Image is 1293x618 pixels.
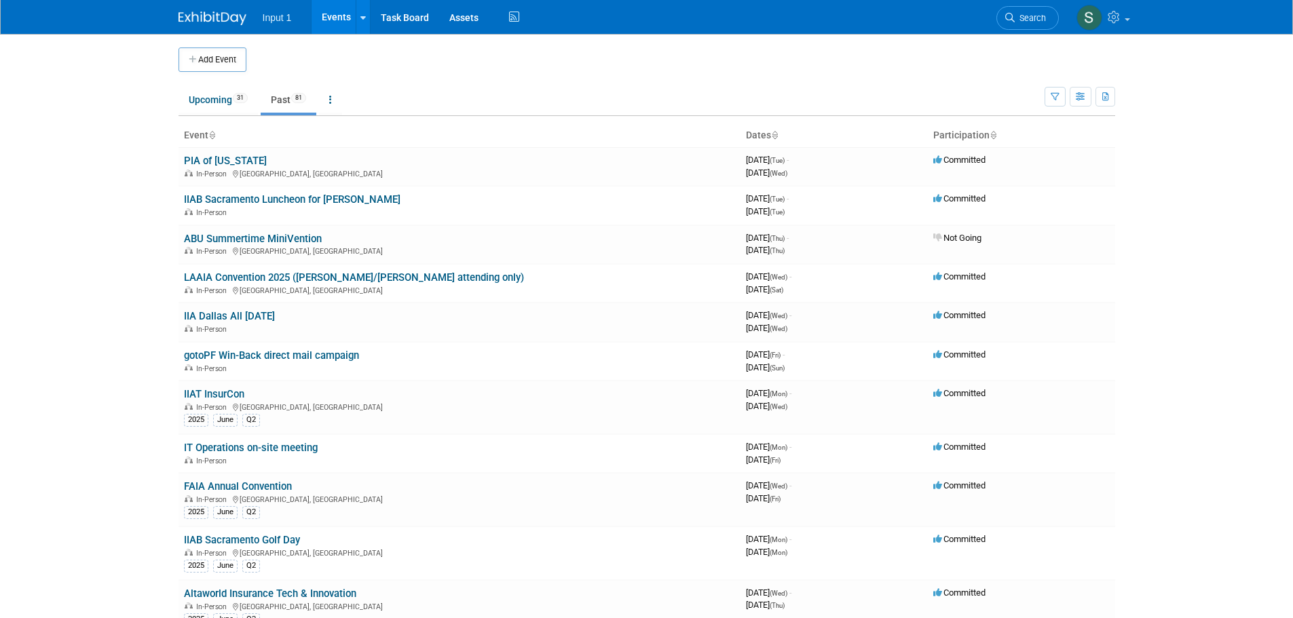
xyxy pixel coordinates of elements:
[746,388,791,398] span: [DATE]
[789,442,791,452] span: -
[746,323,787,333] span: [DATE]
[184,442,318,454] a: IT Operations on-site meeting
[770,390,787,398] span: (Mon)
[770,312,787,320] span: (Wed)
[196,208,231,217] span: In-Person
[184,271,524,284] a: LAAIA Convention 2025 ([PERSON_NAME]/[PERSON_NAME] attending only)
[184,401,735,412] div: [GEOGRAPHIC_DATA], [GEOGRAPHIC_DATA]
[196,364,231,373] span: In-Person
[746,442,791,452] span: [DATE]
[208,130,215,140] a: Sort by Event Name
[185,286,193,293] img: In-Person Event
[185,457,193,463] img: In-Person Event
[746,245,785,255] span: [DATE]
[185,602,193,609] img: In-Person Event
[933,480,986,490] span: Committed
[746,401,787,411] span: [DATE]
[746,600,785,610] span: [DATE]
[770,235,785,242] span: (Thu)
[233,93,248,103] span: 31
[933,534,986,544] span: Committed
[184,560,208,572] div: 2025
[196,325,231,334] span: In-Person
[213,560,238,572] div: June
[770,170,787,177] span: (Wed)
[933,233,981,243] span: Not Going
[184,193,400,206] a: IIAB Sacramento Luncheon for [PERSON_NAME]
[933,193,986,204] span: Committed
[996,6,1059,30] a: Search
[184,414,208,426] div: 2025
[933,388,986,398] span: Committed
[184,493,735,504] div: [GEOGRAPHIC_DATA], [GEOGRAPHIC_DATA]
[179,124,741,147] th: Event
[184,155,267,167] a: PIA of [US_STATE]
[746,168,787,178] span: [DATE]
[770,286,783,294] span: (Sat)
[746,206,785,216] span: [DATE]
[933,155,986,165] span: Committed
[179,47,246,72] button: Add Event
[179,12,246,25] img: ExhibitDay
[184,506,208,518] div: 2025
[789,480,791,490] span: -
[1015,13,1046,23] span: Search
[787,155,789,165] span: -
[184,547,735,558] div: [GEOGRAPHIC_DATA], [GEOGRAPHIC_DATA]
[242,560,260,572] div: Q2
[263,12,292,23] span: Input 1
[213,414,238,426] div: June
[196,602,231,611] span: In-Person
[184,480,292,493] a: FAIA Annual Convention
[184,349,359,362] a: gotoPF Win-Back direct mail campaign
[746,284,783,294] span: [DATE]
[291,93,306,103] span: 81
[746,547,787,557] span: [DATE]
[770,364,785,372] span: (Sun)
[770,208,785,216] span: (Tue)
[196,549,231,558] span: In-Person
[261,87,316,113] a: Past81
[196,495,231,504] span: In-Person
[184,310,275,322] a: IIA Dallas All [DATE]
[746,155,789,165] span: [DATE]
[213,506,238,518] div: June
[185,364,193,371] img: In-Person Event
[789,534,791,544] span: -
[1076,5,1102,31] img: Susan Stout
[185,549,193,556] img: In-Person Event
[770,273,787,281] span: (Wed)
[184,587,356,600] a: Altaworld Insurance Tech & Innovation
[184,168,735,178] div: [GEOGRAPHIC_DATA], [GEOGRAPHIC_DATA]
[770,157,785,164] span: (Tue)
[933,310,986,320] span: Committed
[184,233,322,245] a: ABU Summertime MiniVention
[746,193,789,204] span: [DATE]
[196,170,231,178] span: In-Person
[185,495,193,502] img: In-Person Event
[770,549,787,556] span: (Mon)
[185,247,193,254] img: In-Person Event
[770,602,785,609] span: (Thu)
[184,600,735,611] div: [GEOGRAPHIC_DATA], [GEOGRAPHIC_DATA]
[746,233,789,243] span: [DATE]
[933,271,986,282] span: Committed
[770,403,787,410] span: (Wed)
[789,587,791,598] span: -
[196,247,231,256] span: In-Person
[928,124,1115,147] th: Participation
[783,349,785,360] span: -
[746,362,785,372] span: [DATE]
[770,482,787,490] span: (Wed)
[196,457,231,465] span: In-Person
[770,195,785,203] span: (Tue)
[185,208,193,215] img: In-Person Event
[787,193,789,204] span: -
[185,403,193,410] img: In-Person Event
[184,284,735,295] div: [GEOGRAPHIC_DATA], [GEOGRAPHIC_DATA]
[184,245,735,256] div: [GEOGRAPHIC_DATA], [GEOGRAPHIC_DATA]
[933,442,986,452] span: Committed
[770,325,787,332] span: (Wed)
[933,587,986,598] span: Committed
[746,310,791,320] span: [DATE]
